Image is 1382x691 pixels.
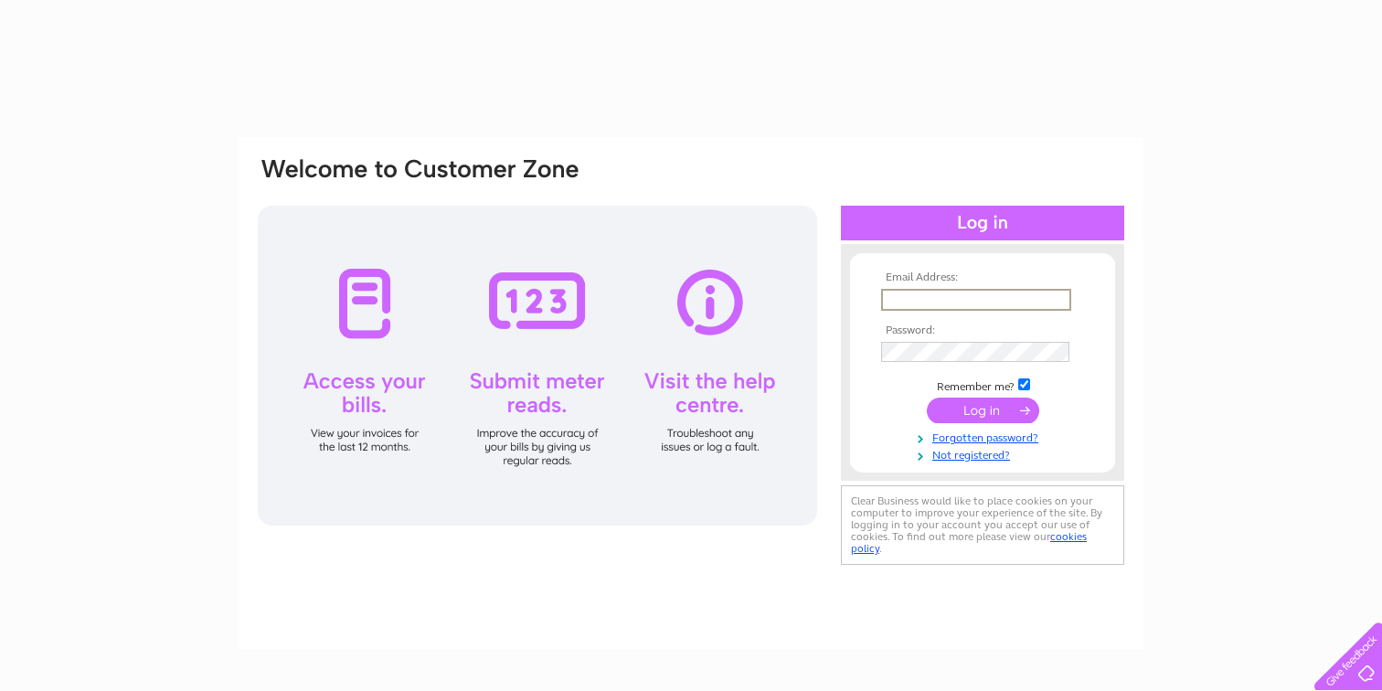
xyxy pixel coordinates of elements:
[841,485,1124,565] div: Clear Business would like to place cookies on your computer to improve your experience of the sit...
[881,445,1089,462] a: Not registered?
[877,376,1089,394] td: Remember me?
[851,530,1087,555] a: cookies policy
[877,271,1089,284] th: Email Address:
[877,324,1089,337] th: Password:
[881,428,1089,445] a: Forgotten password?
[927,398,1039,423] input: Submit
